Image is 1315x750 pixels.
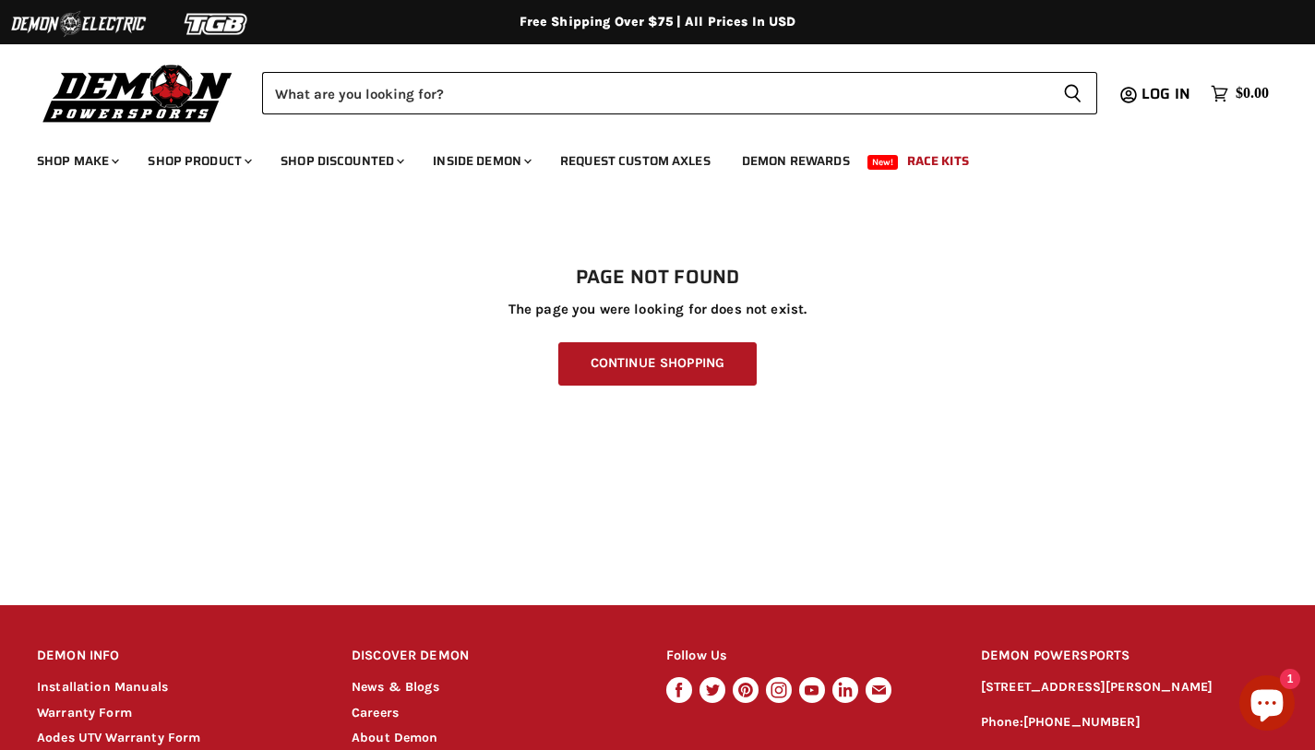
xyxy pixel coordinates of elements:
[1048,72,1097,114] button: Search
[546,142,724,180] a: Request Custom Axles
[23,142,130,180] a: Shop Make
[419,142,543,180] a: Inside Demon
[37,302,1278,317] p: The page you were looking for does not exist.
[267,142,415,180] a: Shop Discounted
[148,6,286,42] img: TGB Logo 2
[262,72,1048,114] input: Search
[9,6,148,42] img: Demon Electric Logo 2
[37,635,317,678] h2: DEMON INFO
[1142,82,1190,105] span: Log in
[981,712,1278,733] p: Phone:
[37,679,168,695] a: Installation Manuals
[37,60,239,125] img: Demon Powersports
[23,135,1264,180] ul: Main menu
[1234,675,1300,735] inbox-online-store-chat: Shopify online store chat
[352,635,631,678] h2: DISCOVER DEMON
[37,705,132,720] a: Warranty Form
[558,342,757,386] a: Continue Shopping
[1133,86,1201,102] a: Log in
[1023,714,1141,730] a: [PHONE_NUMBER]
[352,679,439,695] a: News & Blogs
[893,142,983,180] a: Race Kits
[352,705,399,720] a: Careers
[134,142,263,180] a: Shop Product
[37,730,200,745] a: Aodes UTV Warranty Form
[981,677,1278,698] p: [STREET_ADDRESS][PERSON_NAME]
[728,142,864,180] a: Demon Rewards
[1201,80,1278,107] a: $0.00
[352,730,438,745] a: About Demon
[1236,85,1269,102] span: $0.00
[666,635,946,678] h2: Follow Us
[262,72,1097,114] form: Product
[37,267,1278,289] h1: Page not found
[867,155,899,170] span: New!
[981,635,1278,678] h2: DEMON POWERSPORTS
